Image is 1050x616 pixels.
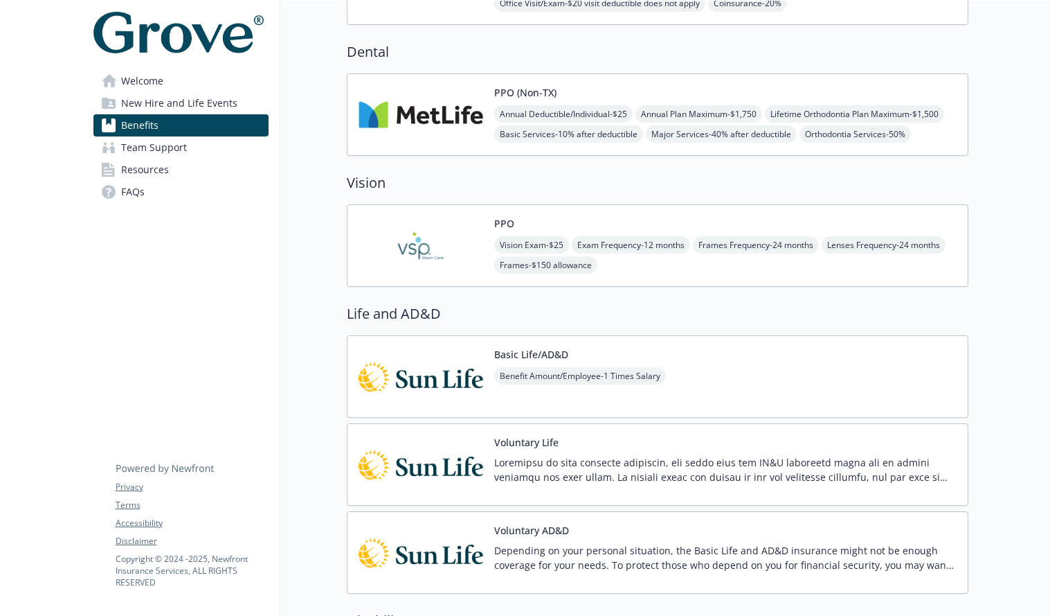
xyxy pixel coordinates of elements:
span: Exam Frequency - 12 months [572,236,690,254]
a: Welcome [93,70,269,92]
img: Vision Service Plan carrier logo [359,216,483,275]
span: Benefits [121,114,159,137]
span: FAQs [121,181,145,203]
a: Benefits [93,114,269,137]
p: Loremipsu do sita consecte adipiscin, eli seddo eius tem IN&U laboreetd magna ali en admini venia... [494,455,957,484]
button: Basic Life/AD&D [494,347,568,362]
a: Disclaimer [116,535,268,547]
a: Team Support [93,137,269,159]
button: Voluntary AD&D [494,523,569,538]
img: Metlife Inc carrier logo [359,85,483,144]
span: Basic Services - 10% after deductible [494,125,643,143]
a: Terms [116,499,268,511]
span: Annual Deductible/Individual - $25 [494,105,633,123]
span: Welcome [121,70,163,92]
button: PPO [494,216,514,231]
h2: Life and AD&D [347,303,968,324]
a: Resources [93,159,269,181]
span: Orthodontia Services - 50% [799,125,911,143]
h2: Dental [347,42,968,62]
h2: Vision [347,173,968,193]
p: Copyright © 2024 - 2025 , Newfront Insurance Services, ALL RIGHTS RESERVED [116,553,268,588]
span: Benefit Amount/Employee - 1 Times Salary [494,367,666,385]
span: Annual Plan Maximum - $1,750 [635,105,762,123]
span: Major Services - 40% after deductible [646,125,797,143]
img: Sun Life Financial carrier logo [359,347,483,406]
p: Depending on your personal situation, the Basic Life and AD&D insurance might not be enough cover... [494,543,957,572]
span: Lifetime Orthodontia Plan Maximum - $1,500 [765,105,944,123]
span: Vision Exam - $25 [494,236,569,254]
span: Lenses Frequency - 24 months [822,236,945,254]
a: Privacy [116,481,268,493]
button: PPO (Non-TX) [494,85,556,100]
span: Team Support [121,137,187,159]
span: Resources [121,159,169,181]
img: Sun Life Financial carrier logo [359,523,483,582]
span: Frames Frequency - 24 months [693,236,819,254]
img: Sun Life Financial carrier logo [359,435,483,494]
button: Voluntary Life [494,435,559,450]
span: Frames - $150 allowance [494,256,597,274]
a: FAQs [93,181,269,203]
span: New Hire and Life Events [121,92,237,114]
a: Accessibility [116,517,268,529]
a: New Hire and Life Events [93,92,269,114]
